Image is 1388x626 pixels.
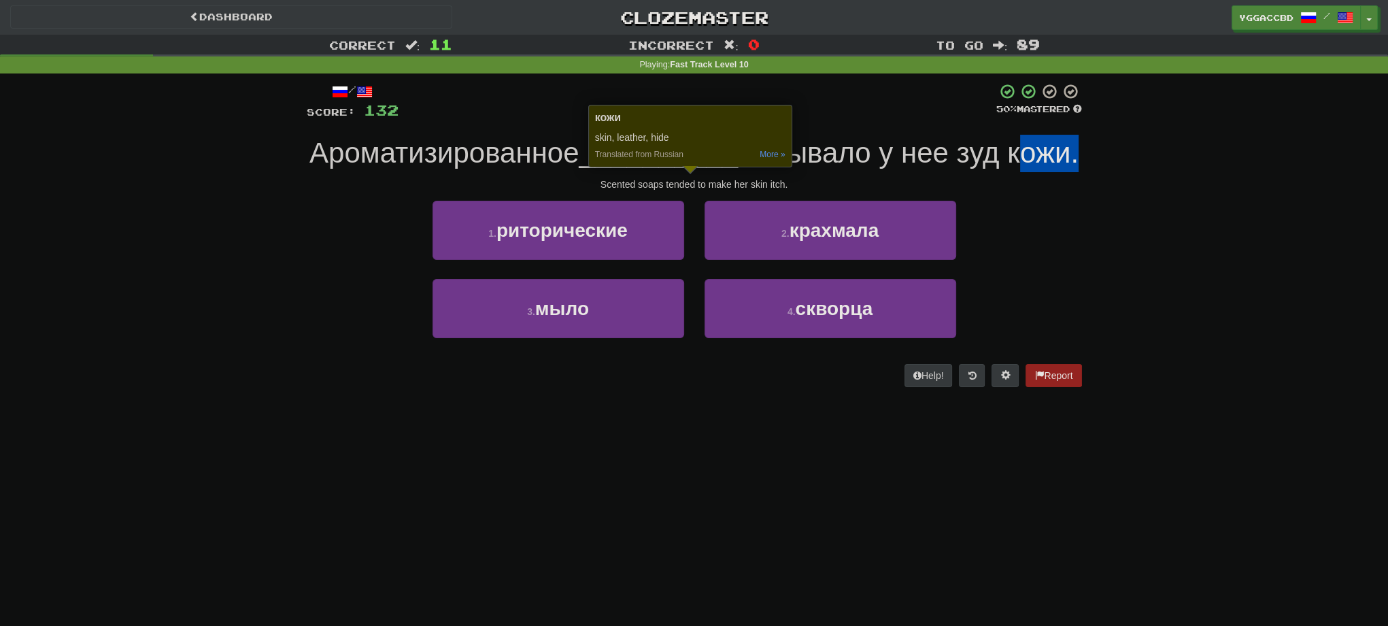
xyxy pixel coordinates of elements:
[433,201,684,260] button: 1.риторические
[429,36,452,52] span: 11
[790,220,879,241] span: крахмала
[724,39,739,51] span: :
[705,279,956,338] button: 4.скворца
[788,306,796,317] small: 4 .
[1323,11,1330,20] span: /
[307,106,356,118] span: Score:
[307,83,399,100] div: /
[996,103,1082,116] div: Mastered
[473,5,915,29] a: Clozemaster
[738,137,1079,169] span: вызывало у нее зуд кожи.
[364,101,399,118] span: 132
[527,306,535,317] small: 3 .
[670,60,749,69] strong: Fast Track Level 10
[628,38,714,52] span: Incorrect
[307,178,1082,191] div: Scented soaps tended to make her skin itch.
[1026,364,1081,387] button: Report
[904,364,953,387] button: Help!
[959,364,985,387] button: Round history (alt+y)
[993,39,1008,51] span: :
[705,201,956,260] button: 2.крахмала
[936,38,983,52] span: To go
[496,220,628,241] span: риторические
[579,137,738,169] span: __________
[748,36,760,52] span: 0
[1232,5,1361,30] a: yggaccBD /
[309,137,579,169] span: Ароматизированное
[10,5,452,29] a: Dashboard
[405,39,420,51] span: :
[535,298,589,319] span: мыло
[329,38,396,52] span: Correct
[1239,12,1293,24] span: yggaccBD
[488,228,496,239] small: 1 .
[1017,36,1040,52] span: 89
[781,228,790,239] small: 2 .
[996,103,1017,114] span: 50 %
[795,298,873,319] span: скворца
[433,279,684,338] button: 3.мыло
